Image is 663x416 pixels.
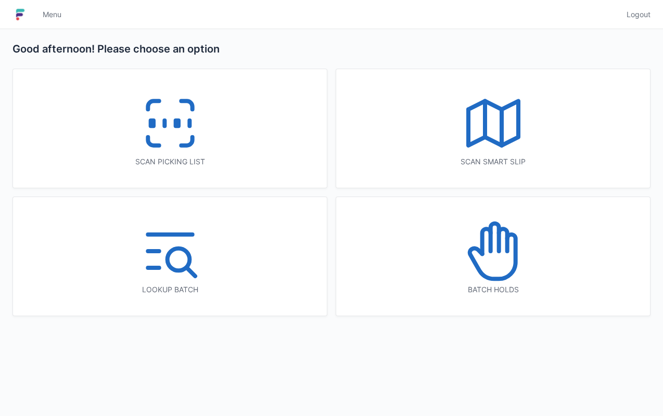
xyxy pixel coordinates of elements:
[336,69,651,188] a: Scan smart slip
[12,69,327,188] a: Scan picking list
[12,197,327,316] a: Lookup batch
[12,6,28,23] img: logo-small.jpg
[357,157,629,167] div: Scan smart slip
[627,9,651,20] span: Logout
[336,197,651,316] a: Batch holds
[43,9,61,20] span: Menu
[620,5,651,24] a: Logout
[34,284,306,295] div: Lookup batch
[12,42,651,56] h2: Good afternoon! Please choose an option
[36,5,68,24] a: Menu
[357,284,629,295] div: Batch holds
[34,157,306,167] div: Scan picking list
